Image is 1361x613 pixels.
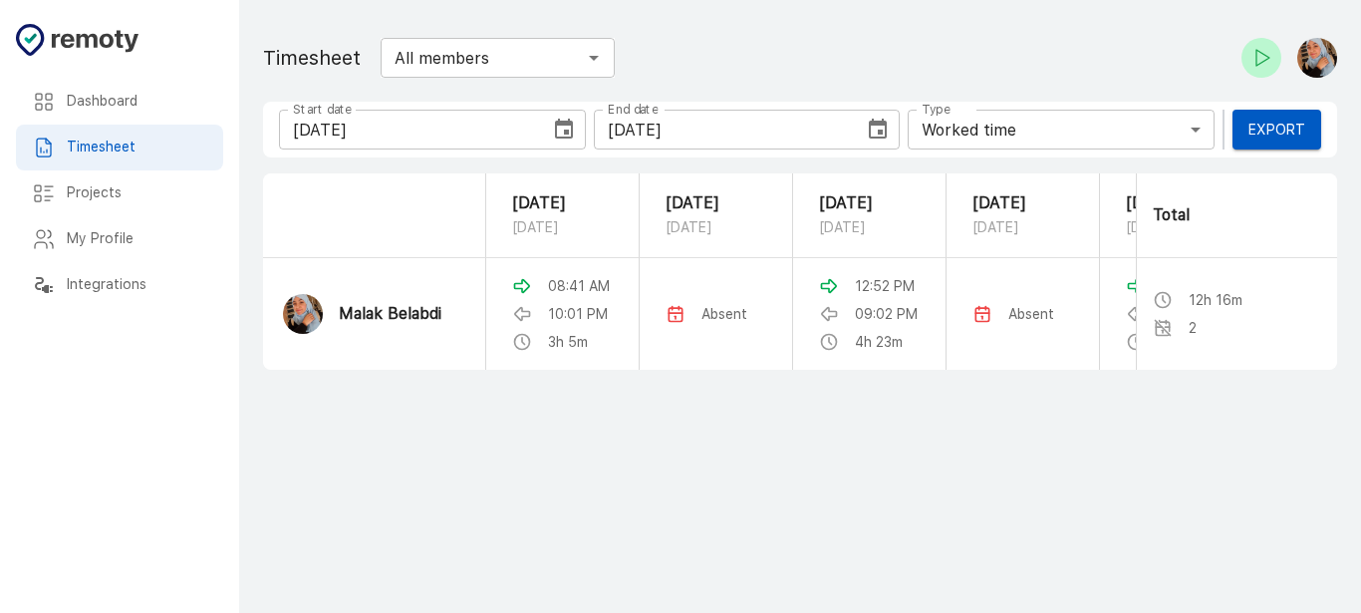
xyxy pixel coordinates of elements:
[701,304,747,324] p: Absent
[16,262,223,308] div: Integrations
[1297,38,1337,78] img: Malak Belabdi
[1126,191,1227,215] p: [DATE]
[1189,318,1197,338] p: 2
[16,79,223,125] div: Dashboard
[666,215,766,239] p: [DATE]
[819,215,920,239] p: [DATE]
[67,274,207,296] h6: Integrations
[972,215,1073,239] p: [DATE]
[293,101,352,118] label: Start date
[67,137,207,158] h6: Timesheet
[922,101,951,118] label: Type
[908,110,1215,150] div: Worked time
[544,110,584,150] button: Choose date, selected date is Aug 24, 2025
[263,42,361,74] h1: Timesheet
[1126,215,1227,239] p: [DATE]
[67,182,207,204] h6: Projects
[1232,110,1321,150] button: Export
[1008,304,1054,324] p: Absent
[67,91,207,113] h6: Dashboard
[279,110,536,150] input: mm/dd/yyyy
[1153,203,1321,227] p: Total
[666,191,766,215] p: [DATE]
[512,215,613,239] p: [DATE]
[339,303,441,326] p: Malak Belabdi
[855,276,915,296] p: 12:52 PM
[1241,38,1281,78] button: Check-in
[548,332,588,352] p: 3h 5m
[972,191,1073,215] p: [DATE]
[283,294,323,334] img: Malak Belabdi
[580,44,608,72] button: Open
[16,170,223,216] div: Projects
[855,332,903,352] p: 4h 23m
[855,304,918,324] p: 09:02 PM
[1289,30,1337,86] button: Malak Belabdi
[512,191,613,215] p: [DATE]
[608,101,658,118] label: End date
[67,228,207,250] h6: My Profile
[548,304,608,324] p: 10:01 PM
[16,125,223,170] div: Timesheet
[819,191,920,215] p: [DATE]
[858,110,898,150] button: Choose date, selected date is Aug 28, 2025
[16,216,223,262] div: My Profile
[594,110,851,150] input: mm/dd/yyyy
[548,276,610,296] p: 08:41 AM
[1189,290,1242,310] p: 12h 16m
